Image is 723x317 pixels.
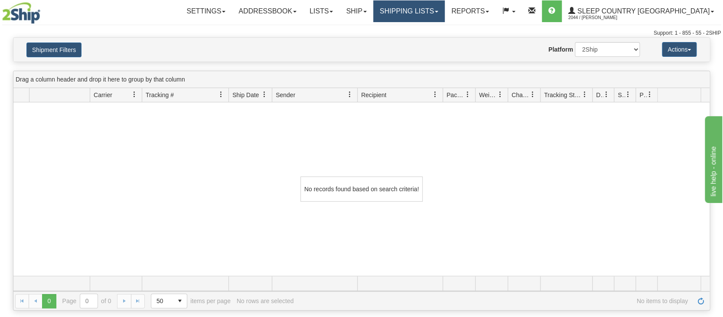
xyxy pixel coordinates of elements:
[577,87,592,102] a: Tracking Status filter column settings
[94,91,112,99] span: Carrier
[428,87,443,102] a: Recipient filter column settings
[2,29,721,37] div: Support: 1 - 855 - 55 - 2SHIP
[621,87,635,102] a: Shipment Issues filter column settings
[562,0,720,22] a: Sleep Country [GEOGRAPHIC_DATA] 2044 / [PERSON_NAME]
[62,294,111,308] span: Page of 0
[237,297,294,304] div: No rows are selected
[575,7,710,15] span: Sleep Country [GEOGRAPHIC_DATA]
[303,0,339,22] a: Lists
[2,2,40,24] img: logo2044.jpg
[568,13,633,22] span: 2044 / [PERSON_NAME]
[26,42,81,57] button: Shipment Filters
[361,91,386,99] span: Recipient
[639,91,647,99] span: Pickup Status
[599,87,614,102] a: Delivery Status filter column settings
[232,0,303,22] a: Addressbook
[127,87,142,102] a: Carrier filter column settings
[511,91,530,99] span: Charge
[180,0,232,22] a: Settings
[662,42,697,57] button: Actions
[151,294,231,308] span: items per page
[156,297,168,305] span: 50
[232,91,259,99] span: Ship Date
[694,294,708,308] a: Refresh
[525,87,540,102] a: Charge filter column settings
[493,87,508,102] a: Weight filter column settings
[596,91,603,99] span: Delivery Status
[276,91,295,99] span: Sender
[300,176,423,202] div: No records found based on search criteria!
[42,294,56,308] span: Page 0
[214,87,228,102] a: Tracking # filter column settings
[703,114,722,203] iframe: chat widget
[173,294,187,308] span: select
[146,91,174,99] span: Tracking #
[151,294,187,308] span: Page sizes drop down
[642,87,657,102] a: Pickup Status filter column settings
[460,87,475,102] a: Packages filter column settings
[445,0,495,22] a: Reports
[544,91,582,99] span: Tracking Status
[373,0,445,22] a: Shipping lists
[342,87,357,102] a: Sender filter column settings
[257,87,272,102] a: Ship Date filter column settings
[446,91,465,99] span: Packages
[7,5,80,16] div: live help - online
[548,45,573,54] label: Platform
[13,71,710,88] div: grid grouping header
[339,0,373,22] a: Ship
[300,297,688,304] span: No items to display
[479,91,497,99] span: Weight
[618,91,625,99] span: Shipment Issues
